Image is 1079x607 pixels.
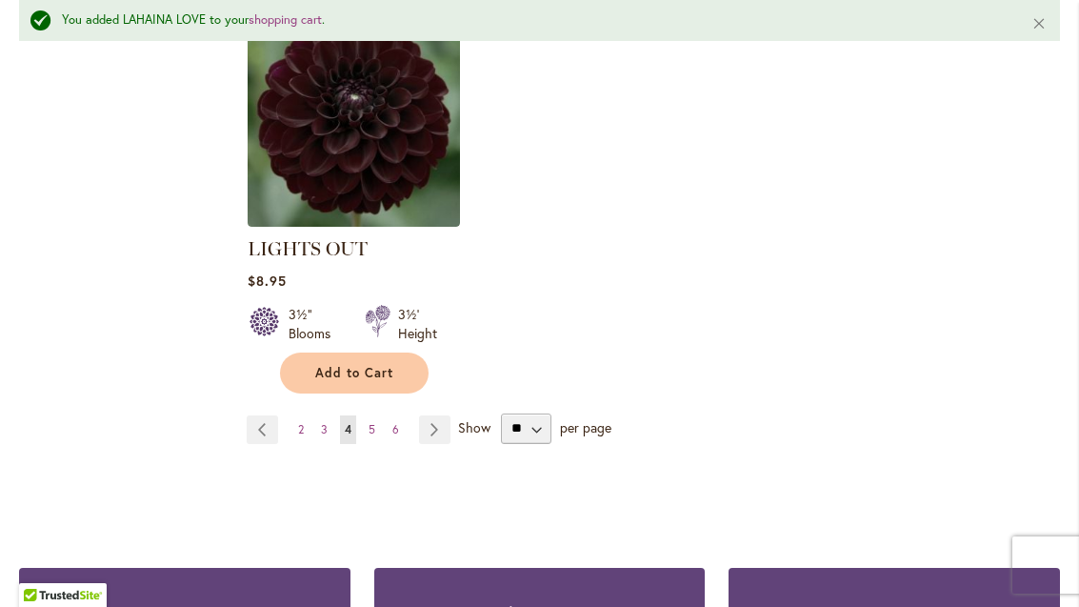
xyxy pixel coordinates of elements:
[248,14,460,227] img: LIGHTS OUT
[398,305,437,343] div: 3½' Height
[388,415,404,444] a: 6
[289,305,342,343] div: 3½" Blooms
[14,539,68,593] iframe: Launch Accessibility Center
[248,272,287,290] span: $8.95
[364,415,380,444] a: 5
[345,422,351,436] span: 4
[316,415,332,444] a: 3
[560,417,611,435] span: per page
[293,415,309,444] a: 2
[298,422,304,436] span: 2
[369,422,375,436] span: 5
[62,11,1003,30] div: You added LAHAINA LOVE to your .
[321,422,328,436] span: 3
[248,212,460,231] a: LIGHTS OUT
[458,417,490,435] span: Show
[249,11,322,28] a: shopping cart
[280,353,429,394] button: Add to Cart
[248,237,368,260] a: LIGHTS OUT
[315,365,393,381] span: Add to Cart
[392,422,399,436] span: 6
